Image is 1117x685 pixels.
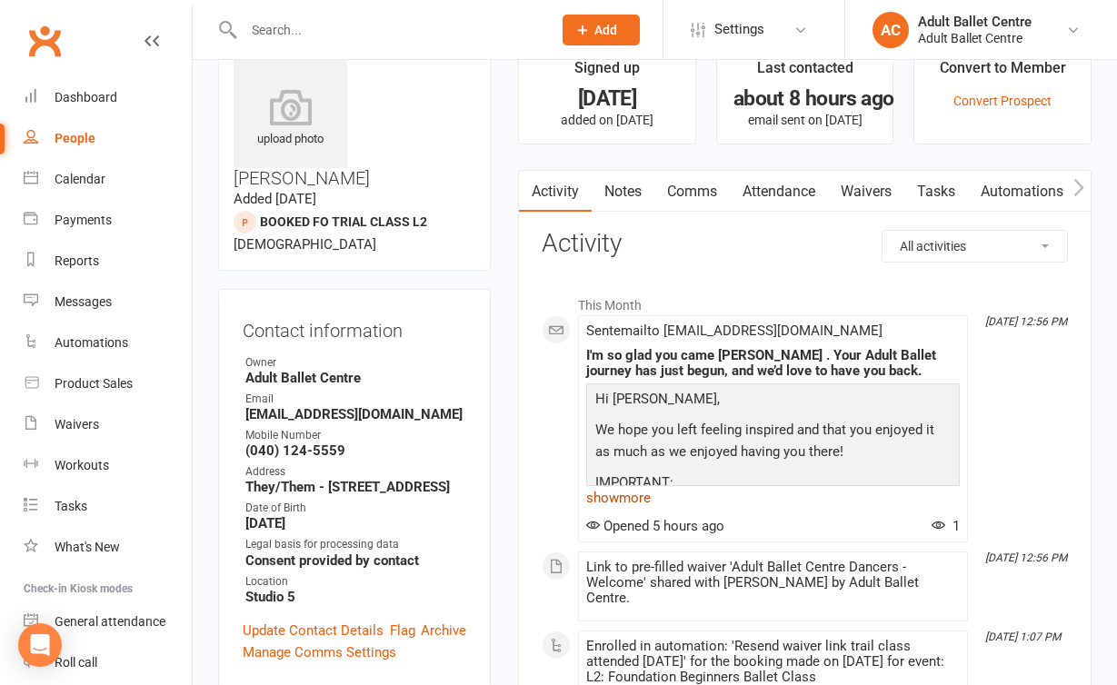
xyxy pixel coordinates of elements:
[55,376,133,391] div: Product Sales
[243,313,466,341] h3: Contact information
[55,499,87,513] div: Tasks
[918,30,1032,46] div: Adult Ballet Centre
[24,159,192,200] a: Calendar
[519,171,592,213] a: Activity
[563,15,640,45] button: Add
[245,536,466,553] div: Legal basis for processing data
[985,315,1067,328] i: [DATE] 12:56 PM
[55,253,99,268] div: Reports
[586,518,724,534] span: Opened 5 hours ago
[245,427,466,444] div: Mobile Number
[586,560,960,606] div: Link to pre-filled waiver 'Adult Ballet Centre Dancers - Welcome' shared with [PERSON_NAME] by Ad...
[932,518,960,534] span: 1
[245,354,466,372] div: Owner
[24,601,192,642] a: General attendance kiosk mode
[245,391,466,408] div: Email
[733,113,877,127] p: email sent on [DATE]
[55,90,117,104] div: Dashboard
[535,113,679,127] p: added on [DATE]
[535,89,679,108] div: [DATE]
[55,614,165,629] div: General attendance
[574,56,640,89] div: Signed up
[24,282,192,323] a: Messages
[985,551,1067,564] i: [DATE] 12:56 PM
[542,230,1068,258] h3: Activity
[24,241,192,282] a: Reports
[55,294,112,309] div: Messages
[592,171,654,213] a: Notes
[24,642,192,683] a: Roll call
[55,213,112,227] div: Payments
[245,442,466,459] strong: (040) 124-5559
[243,641,396,663] a: Manage Comms Settings
[245,573,466,591] div: Location
[24,363,192,404] a: Product Sales
[24,404,192,445] a: Waivers
[586,639,960,685] div: Enrolled in automation: 'Resend waiver link trail class attended [DATE]' for the booking made on ...
[245,589,466,605] strong: Studio 5
[22,18,67,64] a: Clubworx
[245,500,466,517] div: Date of Birth
[234,236,376,253] span: [DEMOGRAPHIC_DATA]
[591,388,955,414] p: Hi [PERSON_NAME],
[586,485,960,511] a: show more
[234,191,316,207] time: Added [DATE]
[24,445,192,486] a: Workouts
[591,419,955,467] p: We hope you left feeling inspired and that you enjoyed it as much as we enjoyed having you there!
[24,77,192,118] a: Dashboard
[245,479,466,495] strong: They/Them - [STREET_ADDRESS]
[591,472,955,498] p: IMPORTANT:
[18,623,62,667] div: Open Intercom Messenger
[586,348,960,379] div: I'm so glad you came [PERSON_NAME] . Your Adult Ballet journey has just begun, and we’d love to h...
[245,463,466,481] div: Address
[55,417,99,432] div: Waivers
[873,12,909,48] div: AC
[985,630,1061,643] i: [DATE] 1:07 PM
[968,171,1076,213] a: Automations
[918,14,1032,30] div: Adult Ballet Centre
[260,214,427,229] span: Booked fo Trial Class L2
[55,540,120,554] div: What's New
[654,171,730,213] a: Comms
[586,323,883,339] span: Sent email to [EMAIL_ADDRESS][DOMAIN_NAME]
[55,172,105,186] div: Calendar
[55,131,95,145] div: People
[757,56,853,89] div: Last contacted
[234,55,475,188] h3: [PERSON_NAME]
[730,171,828,213] a: Attendance
[55,335,128,350] div: Automations
[55,655,97,670] div: Roll call
[24,200,192,241] a: Payments
[245,406,466,422] strong: [EMAIL_ADDRESS][DOMAIN_NAME]
[234,89,347,149] div: upload photo
[245,552,466,569] strong: Consent provided by contact
[714,9,764,50] span: Settings
[953,94,1052,108] a: Convert Prospect
[24,527,192,568] a: What's New
[243,620,384,641] a: Update Contact Details
[542,286,1068,315] li: This Month
[940,56,1066,89] div: Convert to Member
[390,620,415,641] a: Flag
[55,458,109,472] div: Workouts
[828,171,904,213] a: Waivers
[238,17,539,43] input: Search...
[245,370,466,386] strong: Adult Ballet Centre
[245,515,466,531] strong: [DATE]
[594,23,617,37] span: Add
[421,620,466,641] a: Archive
[904,171,968,213] a: Tasks
[24,323,192,363] a: Automations
[24,486,192,527] a: Tasks
[733,89,877,108] div: about 8 hours ago
[24,118,192,159] a: People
